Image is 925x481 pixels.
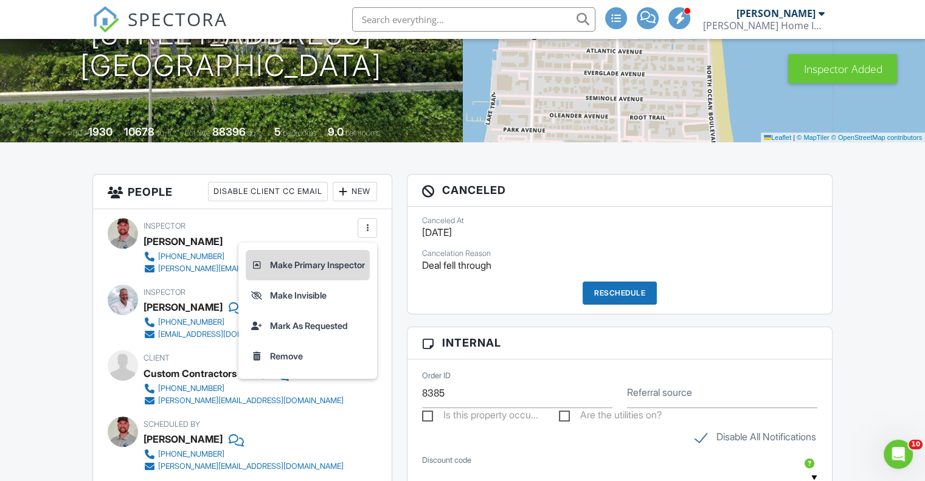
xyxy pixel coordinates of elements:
div: [PHONE_NUMBER] [158,252,224,261]
span: Lot Size [185,128,210,137]
span: Scheduled By [144,420,200,429]
iframe: Intercom live chat [884,440,913,469]
div: 9.0 [328,125,344,138]
p: Deal fell through [422,258,817,272]
a: [EMAIL_ADDRESS][DOMAIN_NAME] [144,328,283,341]
a: SPECTORA [92,16,227,42]
a: [PERSON_NAME][EMAIL_ADDRESS][DOMAIN_NAME] [144,395,344,407]
div: [PERSON_NAME] [144,430,223,448]
div: [EMAIL_ADDRESS][DOMAIN_NAME] [158,330,283,339]
div: [PHONE_NUMBER] [158,384,224,393]
div: [PERSON_NAME] [144,232,223,251]
span: SPECTORA [128,6,227,32]
span: Inspector [144,221,185,230]
div: [PERSON_NAME][EMAIL_ADDRESS][DOMAIN_NAME] [158,264,344,274]
span: bedrooms [283,128,316,137]
span: Inspector [144,288,185,297]
div: New [333,182,377,201]
label: Order ID [422,370,451,381]
div: Cancelation Reason [422,249,817,258]
div: Reschedule [583,282,657,305]
div: [PERSON_NAME][EMAIL_ADDRESS][DOMAIN_NAME] [158,462,344,471]
div: [PHONE_NUMBER] [158,317,224,327]
div: Custom Contractors Group [144,364,268,382]
span: bathrooms [345,128,380,137]
p: [DATE] [422,226,817,239]
label: Is this property occupied? [422,409,538,424]
div: Canceled At [422,216,817,226]
span: Built [73,128,86,137]
h3: People [93,175,392,209]
div: 10678 [124,125,154,138]
a: [PHONE_NUMBER] [144,448,344,460]
span: | [793,134,795,141]
h3: Canceled [407,175,832,206]
a: Leaflet [764,134,791,141]
a: [PERSON_NAME][EMAIL_ADDRESS][DOMAIN_NAME] [144,263,344,275]
div: [PERSON_NAME] [736,7,816,19]
a: © OpenStreetMap contributors [831,134,922,141]
div: Inspector Added [788,54,897,83]
label: Referral source [627,386,692,399]
span: sq. ft. [156,128,173,137]
label: Disable All Notifications [695,431,816,446]
a: Mark As Requested [246,311,370,341]
a: Make Primary Inspector [246,250,370,280]
span: sq.ft. [248,128,263,137]
a: Make Invisible [246,280,370,311]
h3: Internal [407,327,832,359]
a: [PERSON_NAME][EMAIL_ADDRESS][DOMAIN_NAME] [144,460,344,472]
a: [PHONE_NUMBER] [144,251,344,263]
div: Disable Client CC Email [208,182,328,201]
div: 88396 [212,125,246,138]
a: [PHONE_NUMBER] [144,316,283,328]
div: 5 [274,125,281,138]
div: 1930 [88,125,113,138]
input: Search everything... [352,7,595,32]
div: Brasfield Home Inspection [703,19,825,32]
a: © MapTiler [797,134,830,141]
a: Remove [246,341,370,372]
div: [PHONE_NUMBER] [158,449,224,459]
div: [PERSON_NAME][EMAIL_ADDRESS][DOMAIN_NAME] [158,396,344,406]
div: [PERSON_NAME] [144,298,223,316]
a: [PHONE_NUMBER] [144,382,344,395]
label: Discount code [422,455,471,466]
label: Are the utilities on? [559,409,662,424]
img: The Best Home Inspection Software - Spectora [92,6,119,33]
h1: [STREET_ADDRESS] [GEOGRAPHIC_DATA] [80,18,382,83]
span: 10 [909,440,923,449]
span: Client [144,353,170,362]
